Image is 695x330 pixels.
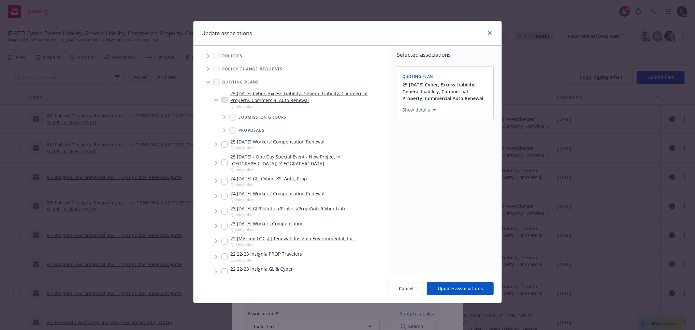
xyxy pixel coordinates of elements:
span: Quoting plan [230,145,325,151]
span: Update associations [438,285,483,292]
button: Show details [400,106,439,114]
a: 25 [DATE] Workers' Compensation Renewal [230,138,325,145]
span: Quoting plan [230,212,345,217]
span: Quoting plan [230,197,325,202]
a: 24 [DATE] GL, Cyber, XS, Auto, Prop [230,175,307,182]
span: Quoting plan [230,272,293,278]
span: Quoting plan [230,182,307,187]
span: Quoting plan [230,242,355,247]
a: 23 [DATE] Workers Compensation [230,220,304,227]
span: Policies [222,54,243,58]
span: Proposals [239,128,265,132]
button: 25 [DATE] Cyber, Excess Liability, General Liability, Commercial Property, Commercial Auto Renewal [402,81,489,102]
a: 22 [Missing LOCs] [Renewal] Insignia Environmental, Inc. [230,235,355,242]
a: 22 22-23 Insignia PROP Travelers [230,250,302,257]
span: Submission groups [239,115,286,119]
span: Quoting plans [222,80,259,84]
a: close [486,29,494,37]
span: Quoting plan [230,257,302,263]
button: Update associations [427,282,494,295]
span: Quoting plan [230,227,304,232]
span: Policy change requests [222,67,282,71]
a: 22 22-23 Insignia GL & Cyber [230,265,293,272]
span: Quoting plan [402,74,433,79]
span: Cancel [399,285,413,292]
a: 23 [DATE] GL/Pollution/Profess/Prop/Auto/Cyber Liab [230,205,345,212]
a: 24 [DATE] Workers' Compensation Renewal [230,190,325,197]
span: Selected associations [397,51,494,59]
button: Cancel [388,282,424,295]
span: Quoting plan [230,167,386,172]
h1: Update associations [201,29,252,37]
a: 25 [DATE] - One Day Special Event - New Project in [GEOGRAPHIC_DATA], [GEOGRAPHIC_DATA] [230,153,386,167]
